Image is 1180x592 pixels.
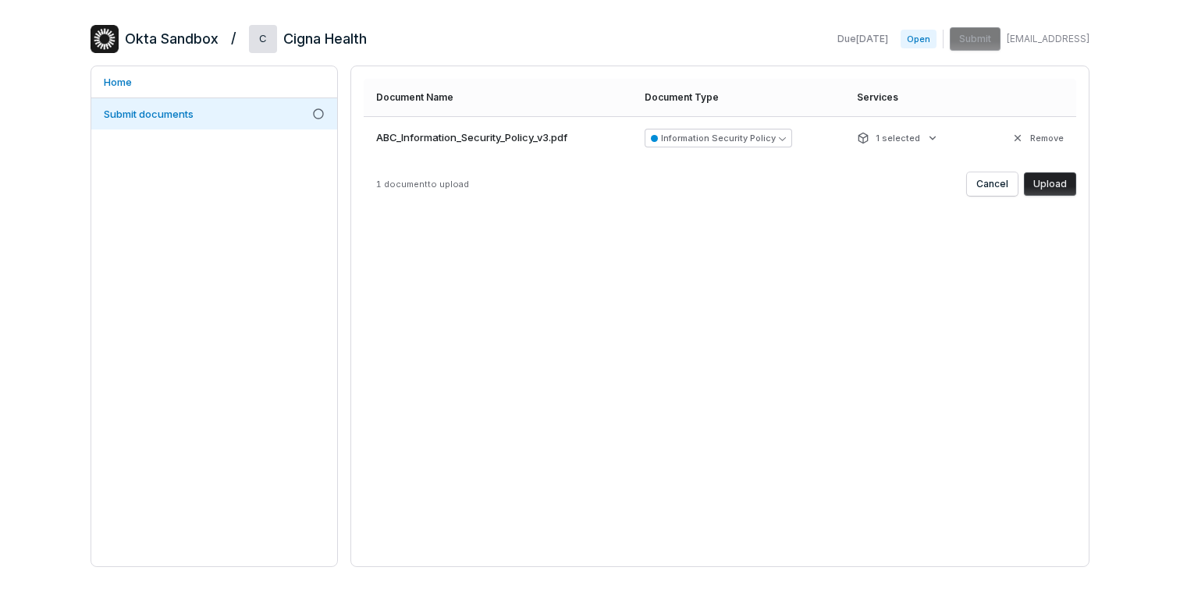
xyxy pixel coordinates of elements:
a: Home [91,66,337,97]
span: 1 document to upload [376,179,469,190]
button: Upload [1024,172,1076,196]
span: Due [DATE] [837,33,888,45]
th: Services [848,79,976,116]
span: Open [901,30,937,48]
span: ABC_Information_Security_Policy_v3.pdf [376,130,567,146]
h2: Okta Sandbox [125,29,219,49]
button: Information Security Policy [645,129,792,147]
button: Remove [1007,124,1068,152]
button: 1 selected [852,124,944,152]
h2: Cigna Health [283,29,367,49]
button: Cancel [967,172,1018,196]
h2: / [231,25,236,48]
th: Document Name [364,79,635,116]
span: [EMAIL_ADDRESS] [1007,33,1089,45]
span: Submit documents [104,108,194,120]
th: Document Type [635,79,848,116]
a: Submit documents [91,98,337,129]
